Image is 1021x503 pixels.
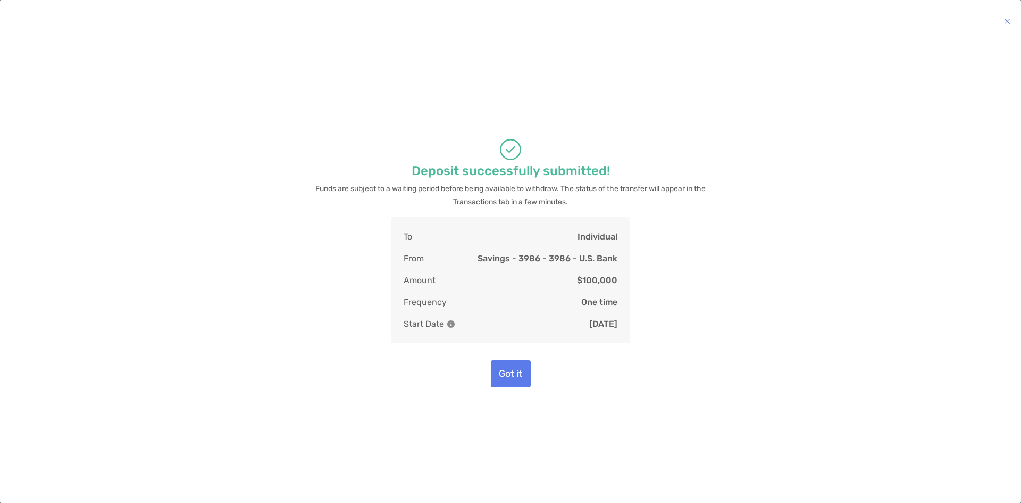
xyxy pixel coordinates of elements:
[311,182,710,209] p: Funds are subject to a waiting period before being available to withdraw. The status of the trans...
[404,274,436,287] p: Amount
[404,252,424,265] p: From
[581,295,617,309] p: One time
[478,252,617,265] p: Savings - 3986 - 3986 - U.S. Bank
[412,164,610,178] p: Deposit successfully submitted!
[578,230,617,243] p: Individual
[404,295,447,309] p: Frequency
[447,320,455,328] img: Information Icon
[404,317,455,331] p: Start Date
[404,230,412,243] p: To
[577,274,617,287] p: $100,000
[589,317,617,331] p: [DATE]
[491,360,531,387] button: Got it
